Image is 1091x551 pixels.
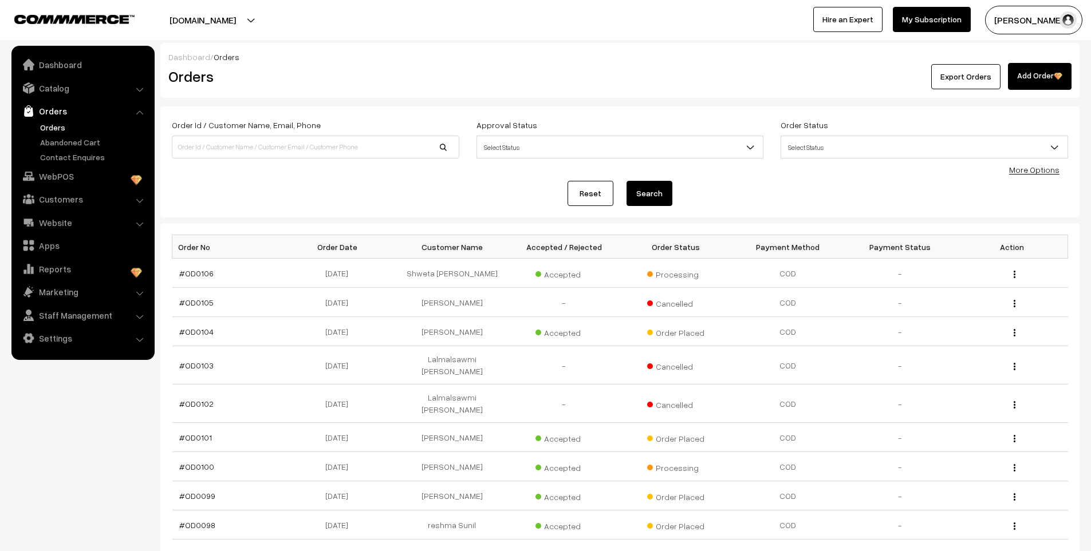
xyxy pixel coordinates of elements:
td: - [508,288,620,317]
td: COD [732,346,844,384]
a: Dashboard [14,54,151,75]
span: Order Placed [647,488,704,503]
a: Reports [14,259,151,279]
a: Abandoned Cart [37,136,151,148]
img: Menu [1014,271,1015,278]
a: Customers [14,189,151,209]
a: Orders [37,121,151,133]
span: Select Status [476,136,764,158]
a: #OD0104 [179,327,214,336]
td: [DATE] [284,481,396,510]
td: - [844,288,956,317]
span: Order Placed [647,430,704,445]
span: Select Status [781,137,1068,157]
a: Settings [14,328,151,348]
span: Accepted [535,459,593,474]
a: Website [14,212,151,233]
th: Customer Name [396,235,509,259]
td: - [844,384,956,423]
img: Menu [1014,435,1015,442]
td: Lalmalsawmi [PERSON_NAME] [396,346,509,384]
span: Accepted [535,324,593,339]
span: Select Status [477,137,763,157]
span: Processing [647,459,704,474]
span: Cancelled [647,358,704,372]
span: Select Status [781,136,1068,158]
img: Menu [1014,464,1015,471]
td: [DATE] [284,452,396,481]
th: Order No [172,235,285,259]
a: #OD0102 [179,399,214,409]
td: - [844,452,956,481]
a: Staff Management [14,305,151,326]
td: - [844,423,956,452]
td: COD [732,384,844,423]
td: [DATE] [284,346,396,384]
td: - [844,481,956,510]
td: [DATE] [284,384,396,423]
span: Cancelled [647,396,704,411]
img: Menu [1014,300,1015,307]
a: My Subscription [893,7,971,32]
a: Catalog [14,78,151,98]
a: #OD0106 [179,268,214,278]
span: Accepted [535,517,593,532]
img: COMMMERCE [14,15,135,23]
th: Payment Status [844,235,956,259]
a: #OD0098 [179,520,215,530]
th: Action [956,235,1068,259]
img: Menu [1014,401,1015,409]
td: [PERSON_NAME] [396,288,509,317]
a: More Options [1009,165,1060,175]
a: Dashboard [168,52,210,62]
label: Order Status [781,119,828,131]
label: Approval Status [476,119,537,131]
span: Accepted [535,488,593,503]
button: [DOMAIN_NAME] [129,6,276,34]
td: Shweta [PERSON_NAME] [396,259,509,288]
a: Marketing [14,282,151,302]
th: Accepted / Rejected [508,235,620,259]
a: Hire an Expert [813,7,883,32]
a: #OD0101 [179,433,212,442]
a: Add Order [1008,63,1072,90]
span: Accepted [535,430,593,445]
button: Export Orders [931,64,1001,89]
td: COD [732,288,844,317]
td: - [508,346,620,384]
a: Reset [568,181,613,206]
td: [DATE] [284,288,396,317]
th: Payment Method [732,235,844,259]
img: Menu [1014,363,1015,370]
td: COD [732,452,844,481]
span: Order Placed [647,517,704,532]
button: [PERSON_NAME] [985,6,1082,34]
td: [PERSON_NAME] [396,481,509,510]
td: - [508,384,620,423]
span: Cancelled [647,295,704,310]
span: Accepted [535,265,593,280]
td: - [844,510,956,540]
input: Order Id / Customer Name / Customer Email / Customer Phone [172,136,459,158]
td: [PERSON_NAME] [396,423,509,452]
td: [PERSON_NAME] [396,452,509,481]
a: #OD0100 [179,462,214,471]
td: [DATE] [284,259,396,288]
td: [DATE] [284,423,396,452]
td: COD [732,481,844,510]
th: Order Status [620,235,732,259]
td: COD [732,510,844,540]
a: Apps [14,235,151,256]
a: WebPOS [14,166,151,187]
th: Order Date [284,235,396,259]
div: / [168,51,1072,63]
button: Search [627,181,672,206]
td: Lalmalsawmi [PERSON_NAME] [396,384,509,423]
span: Orders [214,52,239,62]
td: COD [732,259,844,288]
td: [PERSON_NAME] [396,317,509,346]
img: Menu [1014,329,1015,336]
td: [DATE] [284,510,396,540]
label: Order Id / Customer Name, Email, Phone [172,119,321,131]
a: #OD0105 [179,298,214,307]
